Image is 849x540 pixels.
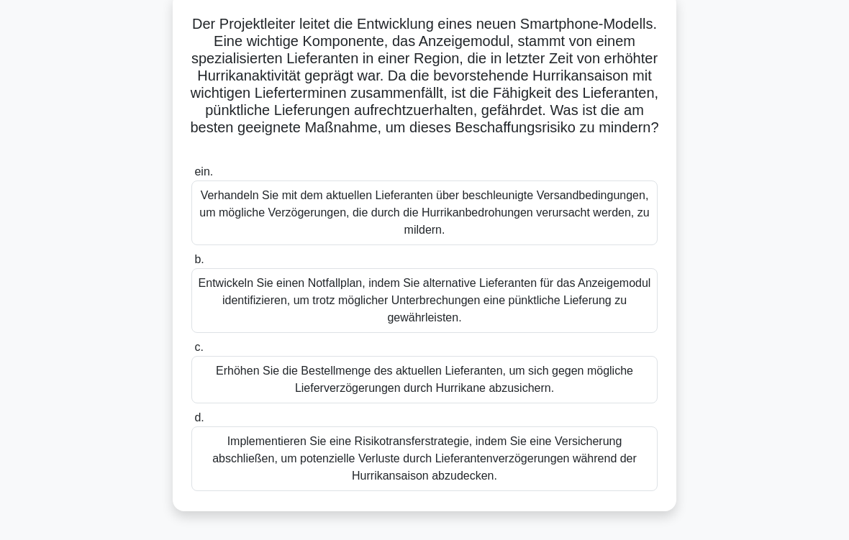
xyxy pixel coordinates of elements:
[191,180,658,245] div: Verhandeln Sie mit dem aktuellen Lieferanten über beschleunigte Versandbedingungen, um mögliche V...
[191,356,658,403] div: Erhöhen Sie die Bestellmenge des aktuellen Lieferanten, um sich gegen mögliche Lieferverzögerunge...
[190,16,658,152] font: Der Projektleiter leitet die Entwicklung eines neuen Smartphone-Modells. Eine wichtige Komponente...
[194,411,204,424] span: d.
[191,426,658,491] div: Implementieren Sie eine Risikotransferstrategie, indem Sie eine Versicherung abschließen, um pote...
[191,268,658,333] div: Entwickeln Sie einen Notfallplan, indem Sie alternative Lieferanten für das Anzeigemodul identifi...
[194,341,203,353] span: c.
[194,253,204,265] span: b.
[194,165,213,178] span: ein.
